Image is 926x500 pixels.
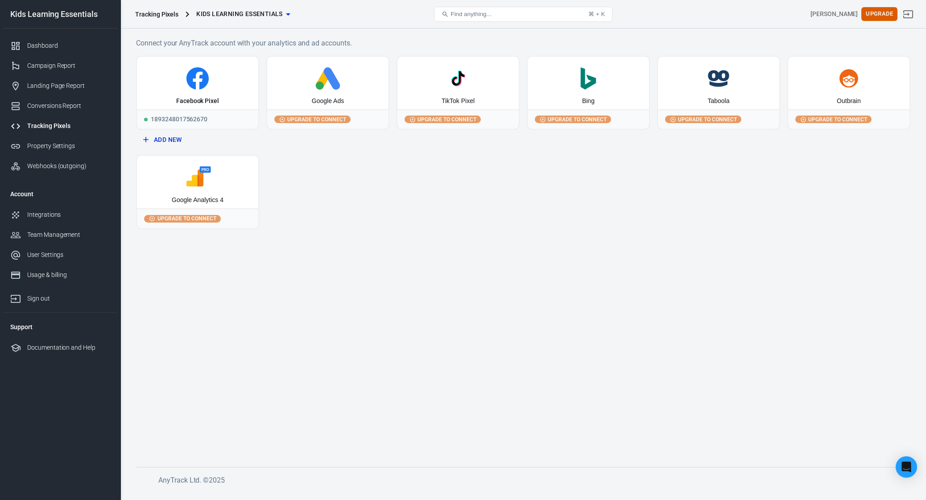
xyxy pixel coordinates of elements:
div: Conversions Report [27,101,110,111]
button: Kids Learning Essentials [193,6,294,22]
div: Google Ads [312,97,344,106]
a: Conversions Report [3,96,117,116]
a: Property Settings [3,136,117,156]
h6: AnyTrack Ltd. © 2025 [158,475,827,486]
span: Upgrade to connect [806,116,869,124]
div: Documentation and Help [27,343,110,352]
div: Facebook Pixel [176,97,219,106]
a: Dashboard [3,36,117,56]
li: Support [3,316,117,338]
div: Account id: NtgCPd8J [810,9,858,19]
a: Webhooks (outgoing) [3,156,117,176]
a: Tracking Pixels [3,116,117,136]
span: Upgrade to connect [416,116,478,124]
span: Upgrade to connect [285,116,348,124]
span: Upgrade to connect [676,116,739,124]
a: Team Management [3,225,117,245]
button: OutbrainUpgrade to connect [787,56,910,130]
div: Sign out [27,294,110,303]
div: Outbrain [837,97,861,106]
li: Account [3,183,117,205]
button: Google Analytics 4Upgrade to connect [136,155,259,229]
span: Running [144,118,148,121]
button: Upgrade [861,7,897,21]
div: Bing [582,97,595,106]
span: Upgrade to connect [546,116,608,124]
button: Google AdsUpgrade to connect [266,56,389,130]
a: Landing Page Report [3,76,117,96]
div: Landing Page Report [27,81,110,91]
a: Sign out [3,285,117,309]
div: Kids Learning Essentials [3,10,117,18]
a: Campaign Report [3,56,117,76]
a: Usage & billing [3,265,117,285]
button: TaboolaUpgrade to connect [657,56,780,130]
div: Integrations [27,210,110,219]
div: Open Intercom Messenger [896,456,917,478]
div: 1893248017562670 [137,109,258,129]
a: Facebook PixelRunning1893248017562670 [136,56,259,130]
a: Integrations [3,205,117,225]
div: Usage & billing [27,270,110,280]
h6: Connect your AnyTrack account with your analytics and ad accounts. [136,37,910,49]
div: Webhooks (outgoing) [27,161,110,171]
span: Find anything... [451,11,491,17]
div: Team Management [27,230,110,240]
button: Add New [140,132,256,148]
button: TikTok PixelUpgrade to connect [397,56,520,130]
div: Tracking Pixels [135,10,178,19]
button: Find anything...⌘ + K [434,7,612,22]
button: BingUpgrade to connect [527,56,650,130]
div: ⌘ + K [588,11,605,17]
div: Campaign Report [27,61,110,70]
span: Kids Learning Essentials [196,8,283,20]
a: User Settings [3,245,117,265]
div: Tracking Pixels [27,121,110,131]
div: Google Analytics 4 [172,196,223,205]
a: Sign out [897,4,919,25]
div: TikTok Pixel [442,97,475,106]
div: Dashboard [27,41,110,50]
span: Upgrade to connect [156,215,218,223]
div: Taboola [707,97,729,106]
div: Property Settings [27,141,110,151]
div: User Settings [27,250,110,260]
